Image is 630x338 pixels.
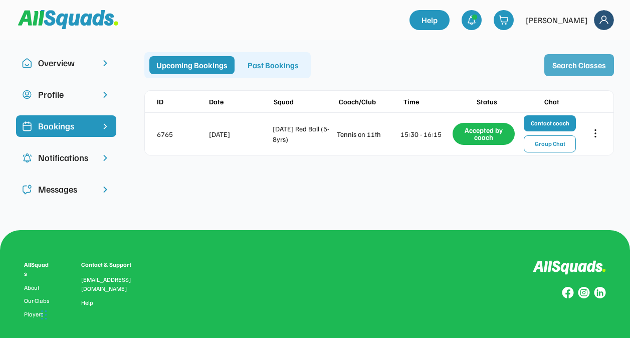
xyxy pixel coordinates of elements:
[578,287,590,299] img: Group%20copy%207.svg
[562,287,574,299] img: Group%20copy%208.svg
[22,58,32,68] img: Icon%20copy%2010.svg
[81,260,143,269] div: Contact & Support
[241,56,306,74] div: Past Bookings
[533,260,606,275] img: Logo%20inverted.svg
[524,135,576,152] button: Group Chat
[273,123,334,144] div: [DATE] Red Ball (5-8yrs)
[467,15,477,25] img: bell-03%20%281%29.svg
[24,284,51,291] a: About
[24,260,51,278] div: AllSquads
[400,129,451,139] div: 15:30 - 16:15
[594,287,606,299] img: Group%20copy%206.svg
[38,119,94,133] div: Bookings
[100,153,110,163] img: chevron-right.svg
[100,58,110,68] img: chevron-right.svg
[157,96,207,107] div: ID
[22,153,32,163] img: Icon%20copy%204.svg
[209,129,271,139] div: [DATE]
[209,96,272,107] div: Date
[38,183,94,196] div: Messages
[594,10,614,30] img: Frame%2018.svg
[526,14,588,26] div: [PERSON_NAME]
[337,129,398,139] div: Tennis on 11th
[81,299,93,306] a: Help
[22,121,32,131] img: Icon%20%2819%29.svg
[403,96,454,107] div: Time
[100,90,110,100] img: chevron-right.svg
[456,96,518,107] div: Status
[100,185,110,195] img: chevron-right.svg
[38,88,94,101] div: Profile
[38,56,94,70] div: Overview
[18,10,118,29] img: Squad%20Logo.svg
[38,151,94,164] div: Notifications
[453,123,514,145] div: Accepted by coach
[274,96,336,107] div: Squad
[81,275,143,293] div: [EMAIL_ADDRESS][DOMAIN_NAME]
[100,121,110,131] img: chevron-right%20copy%203.svg
[524,115,576,131] button: Contact coach
[544,54,614,76] button: Search Classes
[157,129,207,139] div: 6765
[149,56,235,74] div: Upcoming Bookings
[409,10,450,30] a: Help
[339,96,401,107] div: Coach/Club
[499,15,509,25] img: shopping-cart-01%20%281%29.svg
[22,185,32,195] img: Icon%20copy%205.svg
[22,90,32,100] img: user-circle.svg
[521,96,583,107] div: Chat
